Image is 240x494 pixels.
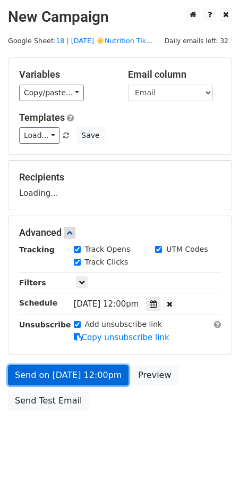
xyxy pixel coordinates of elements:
[19,127,60,144] a: Load...
[74,299,139,309] span: [DATE] 12:00pm
[85,319,162,330] label: Add unsubscribe link
[187,443,240,494] iframe: Chat Widget
[19,112,65,123] a: Templates
[19,245,55,254] strong: Tracking
[19,171,221,199] div: Loading...
[85,244,131,255] label: Track Opens
[166,244,208,255] label: UTM Codes
[19,299,57,307] strong: Schedule
[76,127,104,144] button: Save
[19,278,46,287] strong: Filters
[8,391,89,411] a: Send Test Email
[19,320,71,329] strong: Unsubscribe
[56,37,152,45] a: 18 | [DATE] ☀️Nutrition Tik...
[8,37,152,45] small: Google Sheet:
[19,85,84,101] a: Copy/paste...
[128,69,221,80] h5: Email column
[85,257,128,268] label: Track Clicks
[74,333,169,342] a: Copy unsubscribe link
[8,365,128,385] a: Send on [DATE] 12:00pm
[161,35,232,47] span: Daily emails left: 32
[19,69,112,80] h5: Variables
[131,365,178,385] a: Preview
[161,37,232,45] a: Daily emails left: 32
[8,8,232,26] h2: New Campaign
[19,227,221,238] h5: Advanced
[19,171,221,183] h5: Recipients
